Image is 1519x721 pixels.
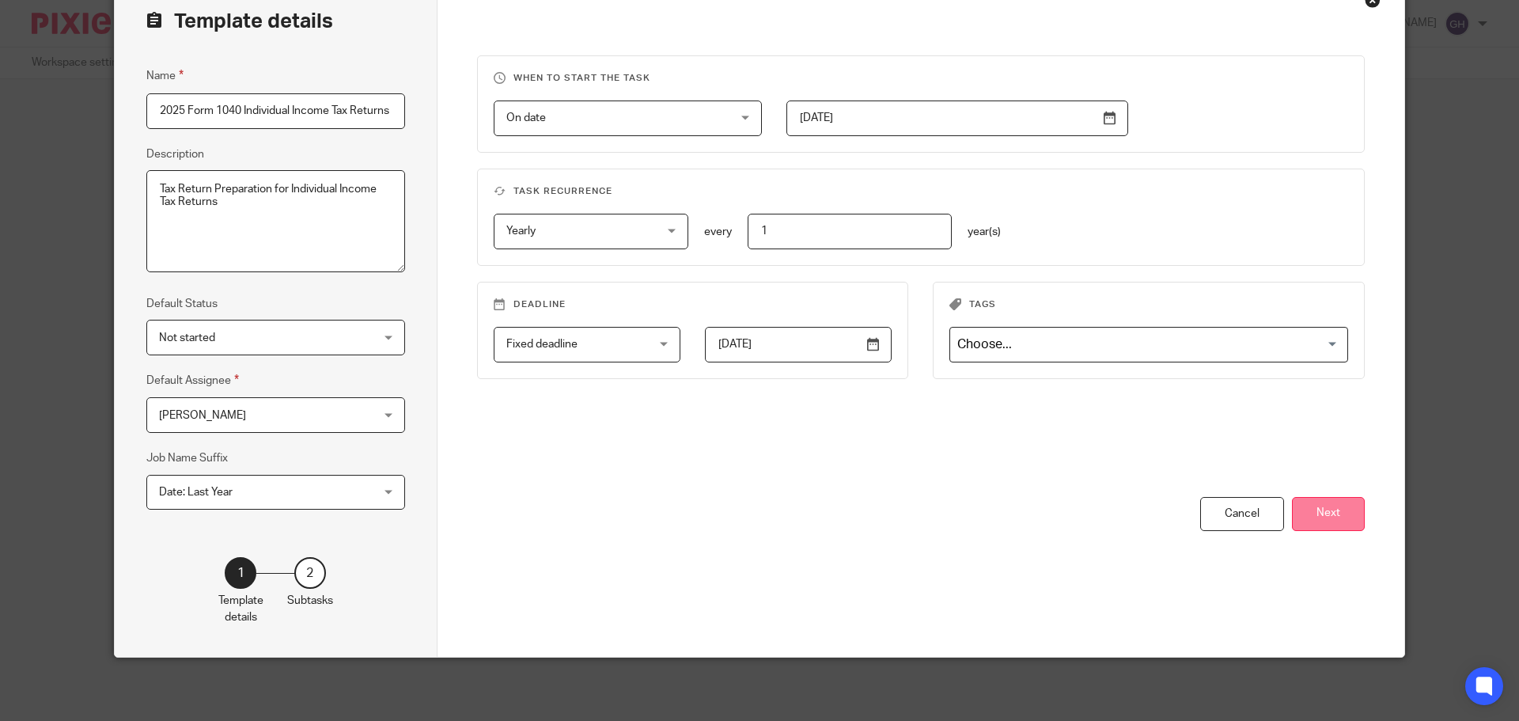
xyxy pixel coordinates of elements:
[1292,497,1365,531] button: Next
[949,298,1348,311] h3: Tags
[146,146,204,162] label: Description
[952,331,1339,359] input: Search for option
[225,557,256,589] div: 1
[159,332,215,343] span: Not started
[1200,497,1284,531] div: Cancel
[506,226,536,237] span: Yearly
[146,450,228,466] label: Job Name Suffix
[146,296,218,312] label: Default Status
[704,224,732,240] p: every
[159,410,246,421] span: [PERSON_NAME]
[159,487,233,498] span: Date: Last Year
[506,339,578,350] span: Fixed deadline
[146,8,333,35] h2: Template details
[146,170,405,273] textarea: Tax Return Preparation for Individual Income Tax Returns
[506,112,546,123] span: On date
[494,185,1349,198] h3: Task recurrence
[949,327,1348,362] div: Search for option
[968,226,1001,237] span: year(s)
[287,593,333,609] p: Subtasks
[146,66,184,85] label: Name
[146,371,239,389] label: Default Assignee
[494,72,1349,85] h3: When to start the task
[218,593,263,625] p: Template details
[494,298,892,311] h3: Deadline
[294,557,326,589] div: 2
